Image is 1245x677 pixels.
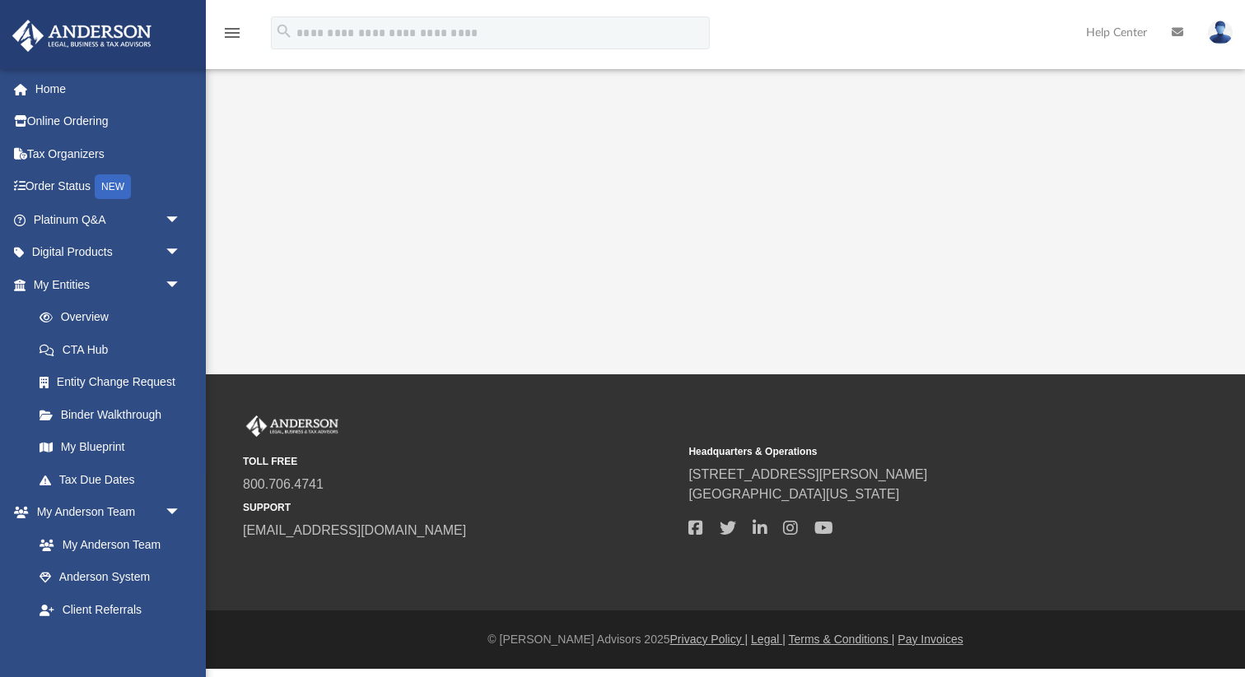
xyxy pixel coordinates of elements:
[23,398,206,431] a: Binder Walkthrough
[12,137,206,170] a: Tax Organizers
[165,496,198,530] span: arrow_drop_down
[243,477,324,491] a: 800.706.4741
[275,22,293,40] i: search
[789,633,895,646] a: Terms & Conditions |
[23,431,198,464] a: My Blueprint
[12,105,206,138] a: Online Ordering
[23,463,206,496] a: Tax Due Dates
[1208,21,1233,44] img: User Pic
[7,20,156,52] img: Anderson Advisors Platinum Portal
[688,487,899,501] a: [GEOGRAPHIC_DATA][US_STATE]
[688,444,1122,459] small: Headquarters & Operations
[670,633,748,646] a: Privacy Policy |
[243,454,677,469] small: TOLL FREE
[23,333,206,366] a: CTA Hub
[243,523,466,537] a: [EMAIL_ADDRESS][DOMAIN_NAME]
[751,633,786,646] a: Legal |
[688,467,927,481] a: [STREET_ADDRESS][PERSON_NAME]
[12,268,206,301] a: My Entitiesarrow_drop_down
[23,528,189,561] a: My Anderson Team
[23,561,198,594] a: Anderson System
[12,203,206,236] a: Platinum Q&Aarrow_drop_down
[898,633,963,646] a: Pay Invoices
[12,236,206,269] a: Digital Productsarrow_drop_down
[12,170,206,204] a: Order StatusNEW
[243,500,677,515] small: SUPPORT
[95,174,131,199] div: NEW
[12,496,198,529] a: My Anderson Teamarrow_drop_down
[23,593,198,626] a: Client Referrals
[222,31,242,43] a: menu
[23,366,206,399] a: Entity Change Request
[222,23,242,43] i: menu
[206,631,1245,648] div: © [PERSON_NAME] Advisors 2025
[23,301,206,334] a: Overview
[165,236,198,270] span: arrow_drop_down
[165,203,198,237] span: arrow_drop_down
[243,415,342,437] img: Anderson Advisors Platinum Portal
[12,72,206,105] a: Home
[165,268,198,302] span: arrow_drop_down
